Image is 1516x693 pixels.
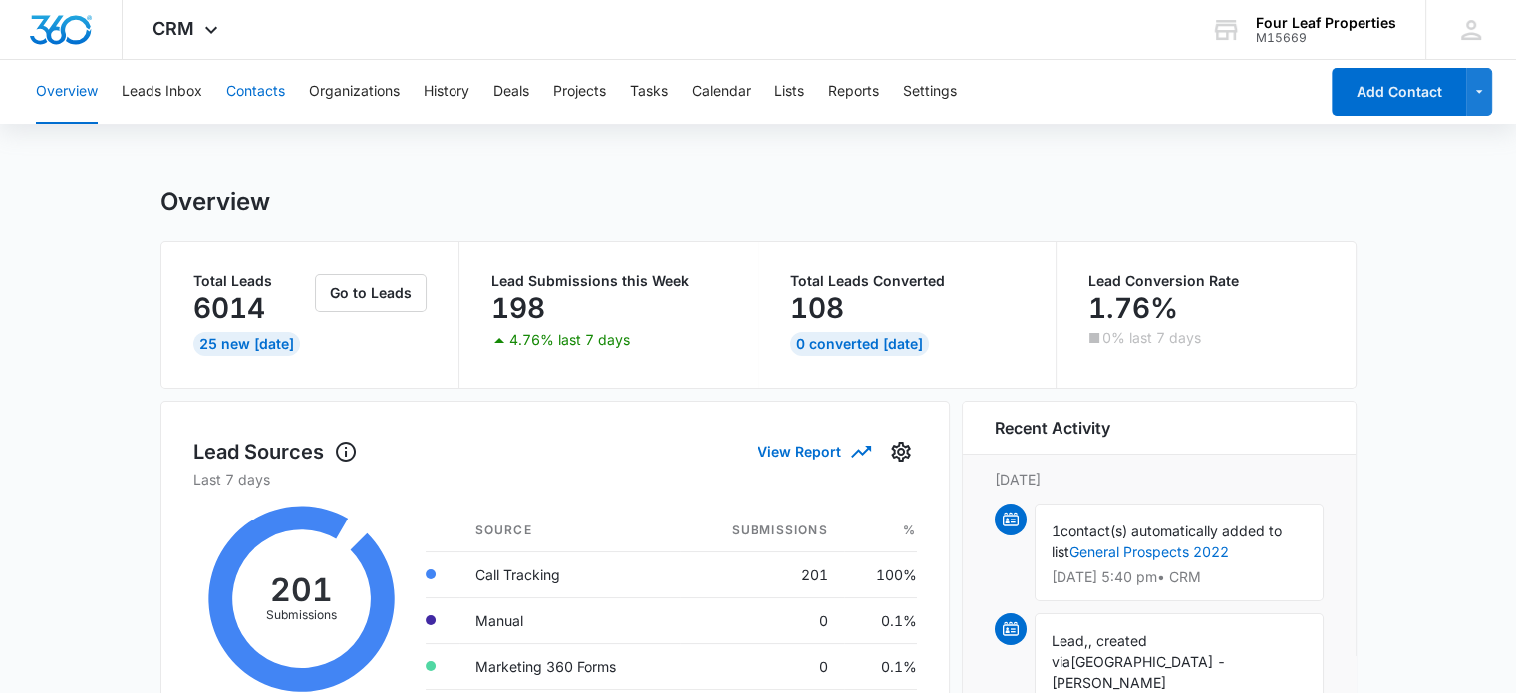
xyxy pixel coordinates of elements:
h6: Recent Activity [995,416,1110,440]
a: General Prospects 2022 [1069,543,1229,560]
span: Lead, [1052,632,1088,649]
span: , created via [1052,632,1147,670]
td: 0 [680,643,844,689]
button: Overview [36,60,98,124]
p: [DATE] 5:40 pm • CRM [1052,570,1307,584]
h1: Lead Sources [193,437,358,467]
span: 1 [1052,522,1061,539]
button: Settings [903,60,957,124]
td: Call Tracking [459,551,680,597]
div: 0 Converted [DATE] [790,332,929,356]
button: Go to Leads [315,274,427,312]
td: 0.1% [844,643,917,689]
td: Manual [459,597,680,643]
span: CRM [152,18,194,39]
button: Leads Inbox [122,60,202,124]
a: Go to Leads [315,284,427,301]
p: Lead Submissions this Week [491,274,726,288]
button: Deals [493,60,529,124]
button: History [424,60,469,124]
h1: Overview [160,187,270,217]
button: Tasks [630,60,668,124]
button: Calendar [692,60,751,124]
div: 25 New [DATE] [193,332,300,356]
span: contact(s) automatically added to list [1052,522,1282,560]
p: Last 7 days [193,469,917,490]
th: Submissions [680,510,844,552]
td: 100% [844,551,917,597]
p: Total Leads Converted [790,274,1025,288]
div: account id [1256,31,1396,45]
p: 4.76% last 7 days [509,333,630,347]
p: Lead Conversion Rate [1088,274,1324,288]
td: 0 [680,597,844,643]
button: Reports [828,60,879,124]
button: Settings [885,436,917,468]
td: 201 [680,551,844,597]
p: [DATE] [995,469,1324,490]
td: 0.1% [844,597,917,643]
p: Total Leads [193,274,312,288]
button: Organizations [309,60,400,124]
div: account name [1256,15,1396,31]
p: 198 [491,292,545,324]
button: Add Contact [1332,68,1466,116]
th: % [844,510,917,552]
span: [GEOGRAPHIC_DATA] - [PERSON_NAME] [1052,653,1226,691]
p: 0% last 7 days [1102,331,1201,345]
button: Lists [774,60,804,124]
button: Contacts [226,60,285,124]
button: Projects [553,60,606,124]
p: 108 [790,292,844,324]
th: Source [459,510,680,552]
td: Marketing 360 Forms [459,643,680,689]
p: 6014 [193,292,265,324]
button: View Report [758,434,869,469]
p: 1.76% [1088,292,1178,324]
